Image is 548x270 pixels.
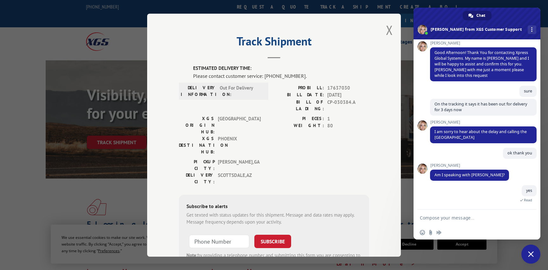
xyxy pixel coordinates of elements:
[327,91,369,99] span: [DATE]
[507,150,532,156] span: ok thank you
[186,202,362,211] div: Subscribe to alerts
[274,84,324,91] label: PROBILL:
[430,120,537,125] span: [PERSON_NAME]
[179,172,215,185] label: DELIVERY CITY:
[181,84,217,98] label: DELIVERY INFORMATION:
[186,252,198,258] strong: Note:
[524,198,532,202] span: Read
[218,135,261,155] span: PHOENIX
[218,115,261,135] span: [GEOGRAPHIC_DATA]
[327,98,369,112] span: CP-030384.A
[327,115,369,122] span: 1
[434,50,529,78] span: Good Afternoon! Thank You for contacting Xpress Global Systems. My name is [PERSON_NAME] and I wi...
[193,72,369,79] div: Please contact customer service: [PHONE_NUMBER].
[220,84,263,98] span: Out For Delivery
[528,25,536,34] div: More channels
[218,172,261,185] span: SCOTTSDALE , AZ
[274,91,324,99] label: BILL DATE:
[179,135,215,155] label: XGS DESTINATION HUB:
[179,37,369,49] h2: Track Shipment
[420,215,520,221] textarea: Compose your message...
[526,188,532,193] span: yes
[179,158,215,172] label: PICKUP CITY:
[434,129,527,140] span: I am sorry to hear about the delay and calling the [GEOGRAPHIC_DATA]
[193,65,369,72] label: ESTIMATED DELIVERY TIME:
[430,163,509,168] span: [PERSON_NAME]
[189,234,249,248] input: Phone Number
[386,22,393,38] button: Close modal
[436,230,441,235] span: Audio message
[218,158,261,172] span: [PERSON_NAME] , GA
[524,88,532,94] span: sure
[521,245,540,264] div: Close chat
[274,115,324,122] label: PIECES:
[476,11,485,20] span: Chat
[327,84,369,91] span: 17637030
[254,234,291,248] button: SUBSCRIBE
[179,115,215,135] label: XGS ORIGIN HUB:
[434,101,527,112] span: On the tracking it says it has been out for delivery for 3 days now
[327,122,369,130] span: 80
[186,211,362,226] div: Get texted with status updates for this shipment. Message and data rates may apply. Message frequ...
[428,230,433,235] span: Send a file
[274,122,324,130] label: WEIGHT:
[430,41,537,45] span: [PERSON_NAME]
[434,172,505,178] span: Am I speaking with [PERSON_NAME]?
[463,11,492,20] div: Chat
[274,98,324,112] label: BILL OF LADING:
[420,230,425,235] span: Insert an emoji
